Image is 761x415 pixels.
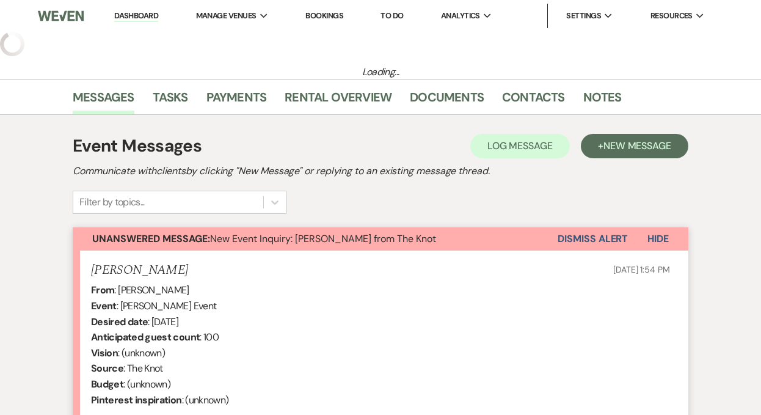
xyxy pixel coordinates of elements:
[91,263,188,278] h5: [PERSON_NAME]
[603,139,671,152] span: New Message
[91,299,117,312] b: Event
[470,134,570,158] button: Log Message
[91,284,114,296] b: From
[558,227,628,251] button: Dismiss Alert
[92,232,436,245] span: New Event Inquiry: [PERSON_NAME] from The Knot
[73,164,688,178] h2: Communicate with clients by clicking "New Message" or replying to an existing message thread.
[650,10,693,22] span: Resources
[92,232,210,245] strong: Unanswered Message:
[91,331,200,343] b: Anticipated guest count
[79,195,145,210] div: Filter by topics...
[73,87,134,114] a: Messages
[583,87,622,114] a: Notes
[647,232,669,245] span: Hide
[196,10,257,22] span: Manage Venues
[566,10,601,22] span: Settings
[206,87,267,114] a: Payments
[441,10,480,22] span: Analytics
[613,264,670,275] span: [DATE] 1:54 PM
[487,139,553,152] span: Log Message
[305,10,343,21] a: Bookings
[581,134,688,158] button: +New Message
[153,87,188,114] a: Tasks
[73,133,202,159] h1: Event Messages
[38,3,83,29] img: Weven Logo
[91,394,182,406] b: Pinterest inspiration
[91,378,123,391] b: Budget
[502,87,565,114] a: Contacts
[285,87,391,114] a: Rental Overview
[73,227,558,251] button: Unanswered Message:New Event Inquiry: [PERSON_NAME] from The Knot
[114,10,158,22] a: Dashboard
[91,347,118,359] b: Vision
[91,315,148,328] b: Desired date
[380,10,403,21] a: To Do
[91,362,123,375] b: Source
[410,87,484,114] a: Documents
[628,227,688,251] button: Hide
